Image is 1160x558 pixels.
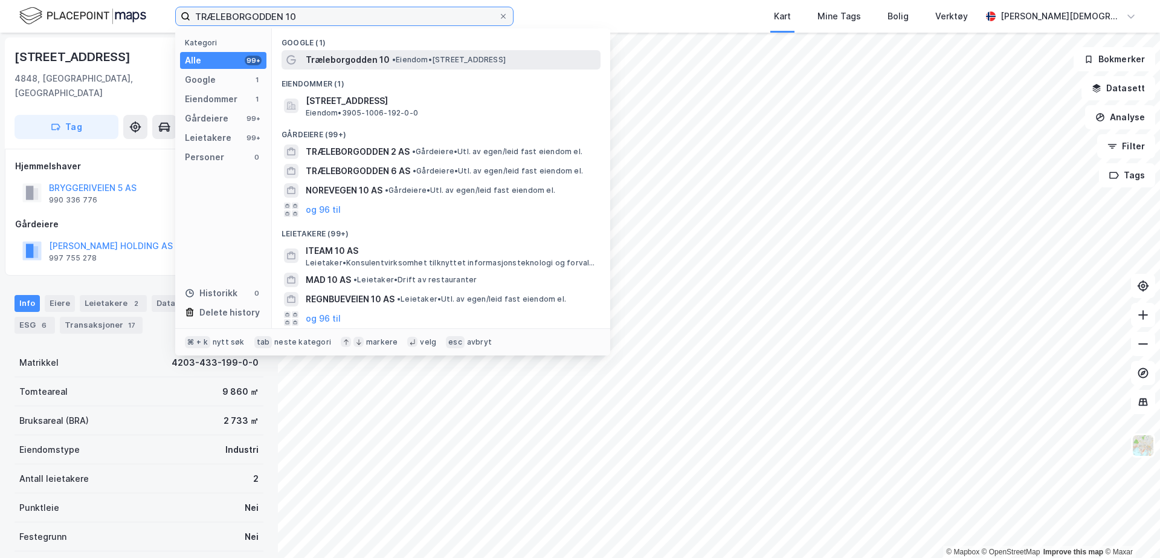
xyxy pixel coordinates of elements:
div: Transaksjoner [60,317,143,334]
img: Z [1132,434,1155,457]
span: • [412,147,416,156]
div: 6 [38,319,50,331]
div: Historikk [185,286,237,300]
div: Tomteareal [19,384,68,399]
div: Matrikkel [19,355,59,370]
div: 4203-433-199-0-0 [172,355,259,370]
span: Leietaker • Konsulentvirksomhet tilknyttet informasjonsteknologi og forvaltning og drift av IT-sy... [306,258,598,268]
span: Træleborgodden 10 [306,53,390,67]
div: Industri [225,443,259,457]
div: Leietakere [185,131,231,145]
div: tab [254,336,272,348]
button: og 96 til [306,311,341,326]
div: Bolig [888,9,909,24]
span: • [397,294,401,303]
span: Gårdeiere • Utl. av egen/leid fast eiendom el. [413,166,583,176]
div: 99+ [245,133,262,143]
span: Eiendom • [STREET_ADDRESS] [392,55,506,65]
button: Analyse [1085,105,1155,129]
div: [PERSON_NAME][DEMOGRAPHIC_DATA] [1000,9,1121,24]
div: Leietakere [80,295,147,312]
span: Leietaker • Utl. av egen/leid fast eiendom el. [397,294,566,304]
button: Bokmerker [1074,47,1155,71]
div: Leietakere (99+) [272,219,610,241]
button: Filter [1097,134,1155,158]
div: 0 [252,152,262,162]
div: velg [420,337,436,347]
div: Eiendommer [185,92,237,106]
span: • [385,186,388,195]
div: 0 [252,288,262,298]
span: TRÆLEBORGODDEN 6 AS [306,164,410,178]
span: [STREET_ADDRESS] [306,94,596,108]
button: Tag [14,115,118,139]
span: REGNBUEVEIEN 10 AS [306,292,395,307]
input: Søk på adresse, matrikkel, gårdeiere, leietakere eller personer [190,7,498,25]
div: 99+ [245,114,262,123]
div: [STREET_ADDRESS] [14,47,133,67]
div: Eiere [45,295,75,312]
div: Hjemmelshaver [15,159,263,174]
span: Gårdeiere • Utl. av egen/leid fast eiendom el. [385,186,555,195]
div: Gårdeiere [185,111,228,126]
span: ITEAM 10 AS [306,244,596,258]
div: 99+ [245,56,262,65]
div: 1 [252,94,262,104]
div: Mine Tags [817,9,861,24]
a: OpenStreetMap [982,548,1040,556]
div: esc [446,336,465,348]
div: Personer [185,150,224,164]
div: 17 [126,319,138,331]
div: ⌘ + k [185,336,210,348]
div: Antall leietakere [19,472,89,486]
button: Datasett [1081,76,1155,100]
div: Delete history [199,305,260,320]
div: 9 860 ㎡ [222,384,259,399]
div: Google [185,73,216,87]
div: Bruksareal (BRA) [19,414,89,428]
span: • [353,275,357,284]
div: avbryt [467,337,492,347]
div: 2 [130,297,142,310]
div: Nei [245,501,259,515]
span: MAD 10 AS [306,273,351,287]
div: neste kategori [274,337,331,347]
div: Verktøy [935,9,968,24]
div: 1 [252,75,262,85]
div: markere [366,337,398,347]
div: Gårdeiere [15,217,263,232]
div: Info [14,295,40,312]
div: Nei [245,530,259,544]
span: Gårdeiere • Utl. av egen/leid fast eiendom el. [412,147,582,157]
div: 990 336 776 [49,195,97,205]
span: TRÆLEBORGODDEN 2 AS [306,144,410,159]
a: Improve this map [1043,548,1103,556]
button: Tags [1099,163,1155,187]
div: Alle [185,53,201,68]
div: Eiendommer (1) [272,70,610,91]
a: Mapbox [946,548,979,556]
button: og 96 til [306,203,341,217]
div: Kategori [185,38,266,47]
span: • [413,166,416,175]
div: 2 [253,472,259,486]
div: 997 755 278 [49,253,97,263]
span: Eiendom • 3905-1006-192-0-0 [306,108,418,118]
img: logo.f888ab2527a4732fd821a326f86c7f29.svg [19,5,146,27]
div: Gårdeiere (99+) [272,120,610,142]
span: Leietaker • Drift av restauranter [353,275,477,285]
div: Punktleie [19,501,59,515]
div: Festegrunn [19,530,66,544]
div: 4848, [GEOGRAPHIC_DATA], [GEOGRAPHIC_DATA] [14,71,198,100]
div: 2 733 ㎡ [224,414,259,428]
div: Datasett [152,295,197,312]
span: • [392,55,396,64]
iframe: Chat Widget [1100,500,1160,558]
div: ESG [14,317,55,334]
div: Kart [774,9,791,24]
div: Kontrollprogram for chat [1100,500,1160,558]
div: Google (1) [272,28,610,50]
span: NOREVEGEN 10 AS [306,183,382,198]
div: Eiendomstype [19,443,80,457]
div: nytt søk [213,337,245,347]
